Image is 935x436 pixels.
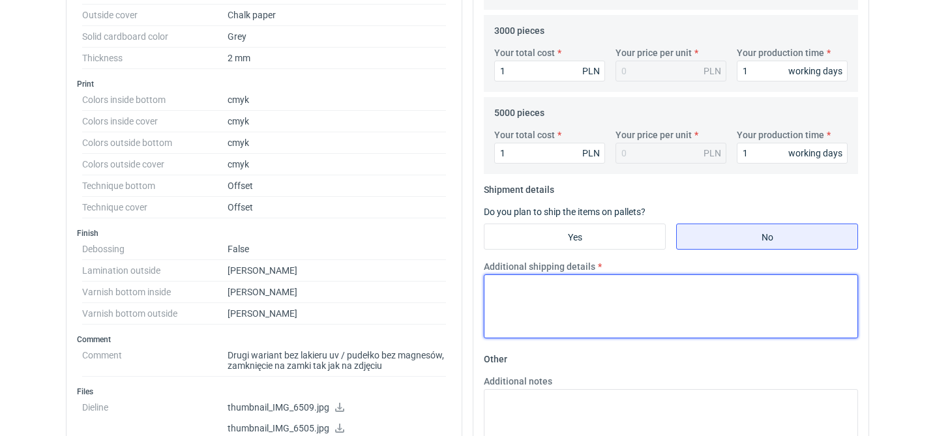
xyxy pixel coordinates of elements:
[788,65,842,78] div: working days
[484,207,646,217] label: Do you plan to ship the items on pallets?
[494,20,544,36] legend: 3000 pieces
[77,334,451,345] h3: Comment
[616,128,692,141] label: Your price per unit
[737,46,824,59] label: Your production time
[737,61,848,81] input: 0
[82,5,228,26] dt: Outside cover
[228,132,446,154] dd: cmyk
[788,147,842,160] div: working days
[228,282,446,303] dd: [PERSON_NAME]
[228,239,446,260] dd: False
[737,128,824,141] label: Your production time
[82,175,228,197] dt: Technique bottom
[494,102,544,118] legend: 5000 pieces
[228,197,446,218] dd: Offset
[228,423,446,435] p: thumbnail_IMG_6505.jpg
[77,386,451,397] h3: Files
[82,282,228,303] dt: Varnish bottom inside
[228,345,446,377] dd: Drugi wariant bez lakieru uv / pudełko bez magnesów, zamknięcie na zamki tak jak na zdjęciu
[228,26,446,48] dd: Grey
[82,345,228,377] dt: Comment
[77,228,451,239] h3: Finish
[228,303,446,325] dd: [PERSON_NAME]
[228,154,446,175] dd: cmyk
[737,143,848,164] input: 0
[82,197,228,218] dt: Technique cover
[228,175,446,197] dd: Offset
[82,89,228,111] dt: Colors inside bottom
[82,48,228,69] dt: Thickness
[228,111,446,132] dd: cmyk
[676,224,858,250] label: No
[484,260,595,273] label: Additional shipping details
[82,154,228,175] dt: Colors outside cover
[82,260,228,282] dt: Lamination outside
[77,79,451,89] h3: Print
[82,26,228,48] dt: Solid cardboard color
[82,132,228,154] dt: Colors outside bottom
[484,349,507,364] legend: Other
[82,111,228,132] dt: Colors inside cover
[228,48,446,69] dd: 2 mm
[616,46,692,59] label: Your price per unit
[704,147,721,160] div: PLN
[484,224,666,250] label: Yes
[82,303,228,325] dt: Varnish bottom outside
[228,402,446,414] p: thumbnail_IMG_6509.jpg
[228,5,446,26] dd: Chalk paper
[484,375,552,388] label: Additional notes
[494,128,555,141] label: Your total cost
[704,65,721,78] div: PLN
[82,239,228,260] dt: Debossing
[228,260,446,282] dd: [PERSON_NAME]
[484,179,554,195] legend: Shipment details
[494,46,555,59] label: Your total cost
[582,65,600,78] div: PLN
[582,147,600,160] div: PLN
[494,61,605,81] input: 0
[494,143,605,164] input: 0
[228,89,446,111] dd: cmyk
